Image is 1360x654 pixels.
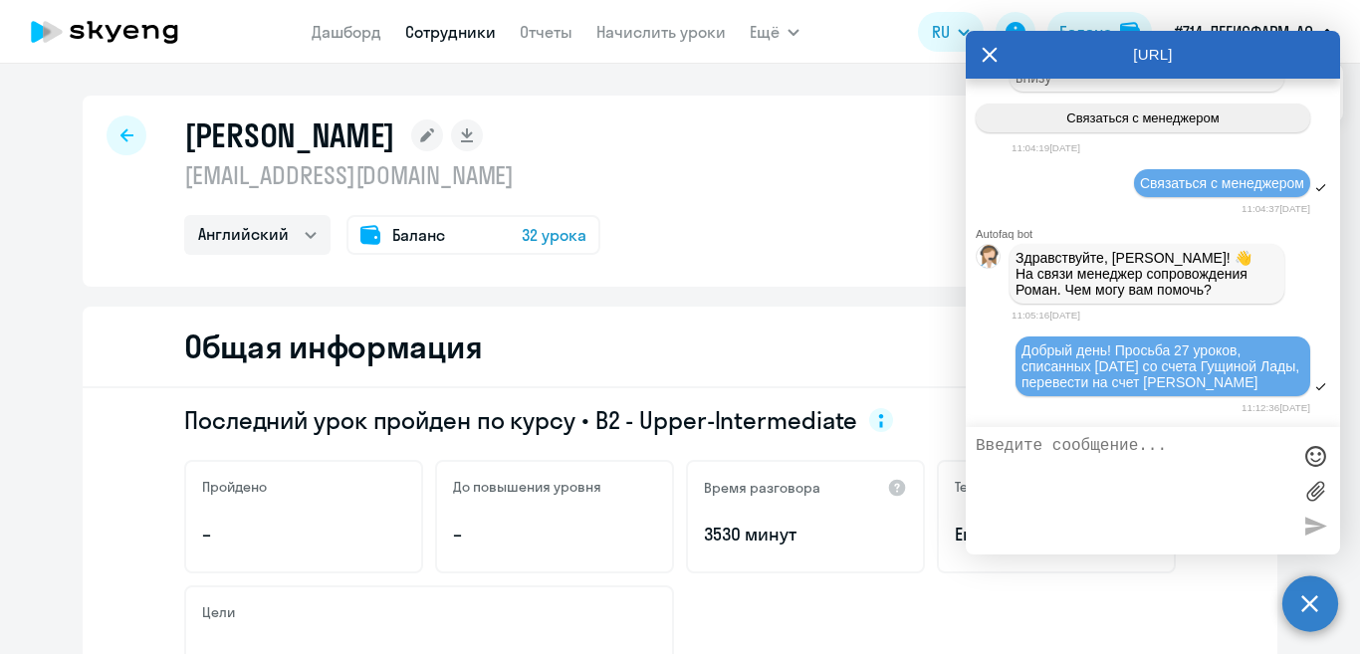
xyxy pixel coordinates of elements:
h5: Цели [202,603,235,621]
div: Баланс [1059,20,1112,44]
h1: [PERSON_NAME] [184,115,395,155]
time: 11:04:19[DATE] [1012,142,1080,153]
p: – [202,522,405,547]
time: 11:12:36[DATE] [1242,402,1310,413]
span: RU [932,20,950,44]
button: Связаться с менеджером [976,104,1310,132]
a: Дашборд [312,22,381,42]
span: Ещё [750,20,780,44]
span: Связаться с менеджером [1140,175,1304,191]
h5: Пройдено [202,478,267,496]
div: Autofaq bot [976,228,1340,240]
span: Баланс [392,223,445,247]
button: Балансbalance [1047,12,1152,52]
p: Здравствуйте, [PERSON_NAME]! 👋 [1016,250,1278,266]
h2: Общая информация [184,327,482,366]
a: Начислить уроки [596,22,726,42]
p: [EMAIL_ADDRESS][DOMAIN_NAME] [184,159,600,191]
img: bot avatar [977,245,1002,274]
label: Лимит 10 файлов [1300,476,1330,506]
h5: Темп обучения [955,478,1051,496]
p: #714, ЛЕГИСФАРМ, АО [1174,20,1313,44]
time: 11:04:37[DATE] [1242,203,1310,214]
p: – [453,522,656,547]
span: Связаться с менеджером [1066,110,1219,125]
h5: До повышения уровня [453,478,601,496]
span: Добрый день! Просьба 27 уроков, списанных [DATE] со счета Гущиной Лады, перевести на счет [PERSON... [1021,342,1303,390]
h5: Время разговора [704,479,820,497]
span: Последний урок пройден по курсу • B2 - Upper-Intermediate [184,404,857,436]
time: 11:05:16[DATE] [1012,310,1080,321]
a: Сотрудники [405,22,496,42]
button: RU [918,12,984,52]
a: Отчеты [520,22,572,42]
p: На связи менеджер сопровождения Роман. Чем могу вам помочь? [1016,266,1278,298]
img: balance [1120,22,1140,42]
span: 32 урока [522,223,586,247]
button: #714, ЛЕГИСФАРМ, АО [1164,8,1343,56]
span: Ещё не определён [955,522,1158,547]
p: 3530 минут [704,522,907,547]
button: Ещё [750,12,799,52]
